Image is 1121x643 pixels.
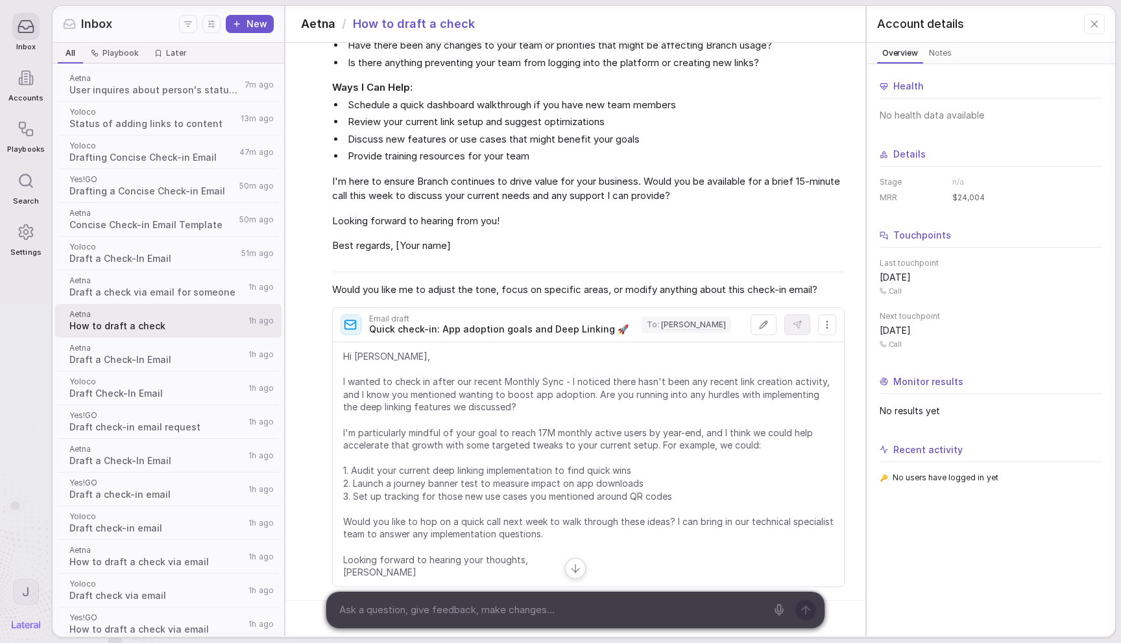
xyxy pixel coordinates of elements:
[55,473,282,506] a: Yes!GODraft a check-in email1h ago
[369,324,629,335] span: Quick check-in: App adoption goals and Deep Linking 🚀
[332,239,845,253] span: Best regards, [Your name]
[69,545,245,555] span: Aetna
[69,242,237,252] span: Yoloco
[248,316,273,326] span: 1h ago
[345,56,845,71] li: Is there anything preventing your team from logging into the platform or creating new links?
[248,552,273,562] span: 1h ago
[7,6,44,58] a: Inbox
[69,377,245,387] span: Yoloco
[69,185,235,198] span: Drafting a Concise Check-in Email
[952,177,964,187] span: n/a
[69,579,245,589] span: Yoloco
[345,132,845,147] li: Discuss new features or use cases that might benefit your goals
[880,473,887,483] span: 🔑
[345,115,845,130] li: Review your current link setup and suggest optimizations
[69,511,245,522] span: Yoloco
[301,16,336,32] span: Aetna
[55,270,282,304] a: AetnaDraft a check via email for someone1h ago
[69,107,237,117] span: Yoloco
[226,15,274,33] button: New thread
[69,613,245,623] span: Yes!GO
[81,16,112,32] span: Inbox
[55,540,282,574] a: AetnaHow to draft a check via email1h ago
[332,214,845,229] span: Looking forward to hearing from you!
[102,48,139,58] span: Playbook
[880,193,945,203] dt: MRR
[69,454,245,467] span: Draft a Check-In Email
[55,203,282,237] a: AetnaConcise Check-in Email Template50m ago
[332,81,413,93] strong: Ways I Can Help:
[880,177,945,187] dt: Stage
[248,450,273,461] span: 1h ago
[69,320,245,333] span: How to draft a check
[69,174,235,185] span: Yes!GO
[661,320,726,330] span: [PERSON_NAME]
[66,48,75,58] span: All
[69,117,237,130] span: Status of adding links to content
[55,506,282,540] a: YolocoDraft check-in email1h ago
[69,218,235,231] span: Concise Check-in Email Template
[69,353,245,366] span: Draft a Check-In Email
[69,84,241,97] span: User inquires about person's status and links
[248,383,273,393] span: 1h ago
[248,282,273,292] span: 1h ago
[241,113,273,124] span: 13m ago
[880,271,911,284] span: [DATE]
[69,343,245,353] span: Aetna
[55,338,282,371] a: AetnaDraft a Check-In Email1h ago
[345,149,845,164] li: Provide training resources for your team
[69,208,235,218] span: Aetna
[880,47,921,60] span: Overview
[880,404,1102,417] span: No results yet
[69,555,245,568] span: How to draft a check via email
[880,258,1102,268] span: Last touchpoint
[893,375,963,388] span: Monitor results
[647,320,659,329] span: To :
[69,286,245,299] span: Draft a check via email for someone
[69,522,245,535] span: Draft check-in email
[952,193,985,203] span: $24,004
[16,43,36,51] span: Inbox
[13,197,39,205] span: Search
[248,349,273,360] span: 1h ago
[55,169,282,203] a: Yes!GODrafting a Concise Check-in Email50m ago
[889,340,902,349] span: Call
[69,589,245,602] span: Draft check via email
[239,215,273,225] span: 50m ago
[241,248,273,259] span: 51m ago
[69,275,245,286] span: Aetna
[69,151,235,164] span: Drafting Concise Check-in Email
[248,417,273,427] span: 1h ago
[55,574,282,607] a: YolocoDraft check via email1h ago
[55,405,282,439] a: Yes!GODraft check-in email request1h ago
[55,439,282,473] a: AetnaDraft a Check-In Email1h ago
[12,621,40,629] img: Lateral
[69,141,235,151] span: Yoloco
[202,15,221,33] button: Display settings
[55,68,282,102] a: AetnaUser inquires about person's status and links7m ago
[7,212,44,263] a: Settings
[239,181,273,191] span: 50m ago
[69,387,245,400] span: Draft Check-In Email
[345,38,845,53] li: Have there been any changes to your team or priorities that might be affecting Branch usage?
[248,619,273,629] span: 1h ago
[69,410,245,421] span: Yes!GO
[7,145,44,154] span: Playbooks
[893,229,951,242] span: Touchpoints
[69,73,241,84] span: Aetna
[248,518,273,528] span: 1h ago
[69,488,245,501] span: Draft a check-in email
[893,473,998,483] span: No users have logged in yet
[69,444,245,454] span: Aetna
[880,109,1102,122] span: No health data available
[69,623,245,636] span: How to draft a check via email
[245,80,273,90] span: 7m ago
[893,80,924,93] span: Health
[248,484,273,495] span: 1h ago
[10,248,41,257] span: Settings
[69,478,245,488] span: Yes!GO
[69,309,245,320] span: Aetna
[880,311,1102,321] span: Next touchpoint
[342,16,346,32] span: /
[69,421,245,434] span: Draft check-in email request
